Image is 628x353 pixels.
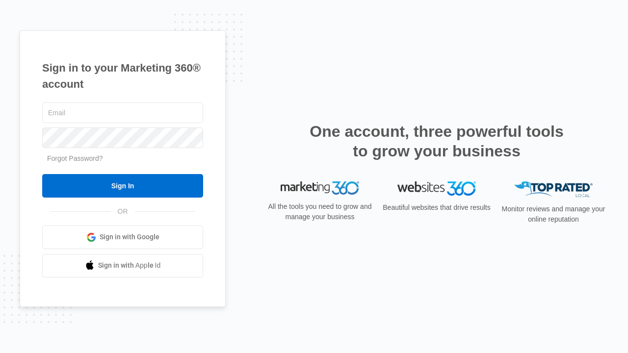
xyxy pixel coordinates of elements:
[111,206,135,217] span: OR
[42,174,203,198] input: Sign In
[42,254,203,277] a: Sign in with Apple Id
[42,60,203,92] h1: Sign in to your Marketing 360® account
[498,204,608,225] p: Monitor reviews and manage your online reputation
[47,154,103,162] a: Forgot Password?
[42,226,203,249] a: Sign in with Google
[514,181,593,198] img: Top Rated Local
[397,181,476,196] img: Websites 360
[382,202,492,213] p: Beautiful websites that drive results
[98,260,161,271] span: Sign in with Apple Id
[265,202,375,222] p: All the tools you need to grow and manage your business
[42,102,203,123] input: Email
[281,181,359,195] img: Marketing 360
[100,232,159,242] span: Sign in with Google
[307,122,567,161] h2: One account, three powerful tools to grow your business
